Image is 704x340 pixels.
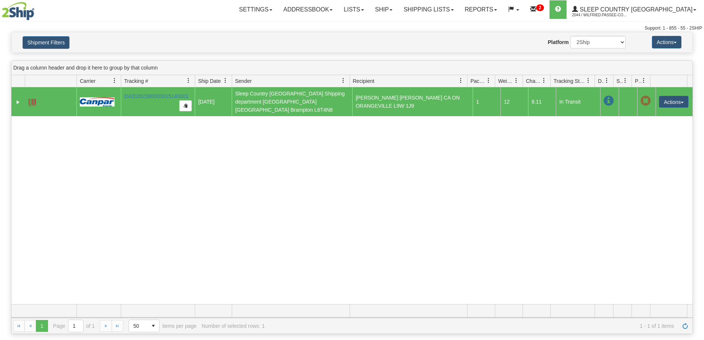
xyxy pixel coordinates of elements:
a: Sleep Country [GEOGRAPHIC_DATA] 2044 / Wilfried.Passee-Coutrin [567,0,702,19]
span: Packages [470,77,486,85]
div: Number of selected rows: 1 [202,323,265,329]
a: Expand [14,98,22,106]
td: 12 [500,87,528,116]
a: Carrier filter column settings [108,74,121,87]
button: Copy to clipboard [179,100,192,111]
a: D420352380000015140001 [124,93,188,99]
button: Shipment Filters [23,36,69,49]
a: Lists [338,0,369,19]
span: Carrier [80,77,96,85]
span: Weight [498,77,514,85]
a: Shipping lists [398,0,459,19]
span: Tracking # [124,77,148,85]
span: Delivery Status [598,77,604,85]
label: Platform [548,38,569,46]
a: Ship [370,0,398,19]
td: [DATE] [195,87,232,116]
a: Delivery Status filter column settings [601,74,613,87]
a: Reports [459,0,503,19]
a: Tracking # filter column settings [182,74,195,87]
span: items per page [129,320,197,332]
td: [PERSON_NAME] [PERSON_NAME] CA ON ORANGEVILLE L9W 1J9 [352,87,473,116]
span: Ship Date [198,77,221,85]
div: Support: 1 - 855 - 55 - 2SHIP [2,25,702,31]
span: Shipment Issues [616,77,623,85]
sup: 2 [536,4,544,11]
input: Page 1 [68,320,83,332]
iframe: chat widget [687,132,703,208]
span: 2044 / Wilfried.Passee-Coutrin [572,11,628,19]
a: Settings [234,0,278,19]
a: Pickup Status filter column settings [637,74,650,87]
div: grid grouping header [11,61,693,75]
span: Charge [526,77,541,85]
td: 8.11 [528,87,556,116]
button: Actions [659,96,688,108]
a: Ship Date filter column settings [219,74,232,87]
td: In Transit [556,87,600,116]
button: Actions [652,36,681,48]
a: Recipient filter column settings [455,74,467,87]
a: Charge filter column settings [538,74,550,87]
a: Packages filter column settings [482,74,495,87]
span: Pickup Status [635,77,641,85]
a: Weight filter column settings [510,74,523,87]
td: Sleep Country [GEOGRAPHIC_DATA] Shipping department [GEOGRAPHIC_DATA] [GEOGRAPHIC_DATA] Brampton ... [232,87,352,116]
span: Sleep Country [GEOGRAPHIC_DATA] [578,6,693,13]
a: Tracking Status filter column settings [582,74,595,87]
a: 2 [525,0,550,19]
a: Sender filter column settings [337,74,350,87]
img: logo2044.jpg [2,2,34,20]
a: Addressbook [278,0,339,19]
a: Shipment Issues filter column settings [619,74,632,87]
a: Refresh [679,320,691,332]
img: 14 - Canpar [80,97,115,107]
span: 50 [133,322,143,330]
span: Page of 1 [53,320,95,332]
span: Pickup Not Assigned [640,96,651,106]
span: Page 1 [36,320,48,332]
span: In Transit [603,96,614,106]
span: 1 - 1 of 1 items [270,323,674,329]
span: Page sizes drop down [129,320,160,332]
span: Recipient [353,77,374,85]
span: Tracking Status [554,77,586,85]
a: Label [28,95,36,107]
span: select [147,320,159,332]
td: 1 [473,87,500,116]
span: Sender [235,77,252,85]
